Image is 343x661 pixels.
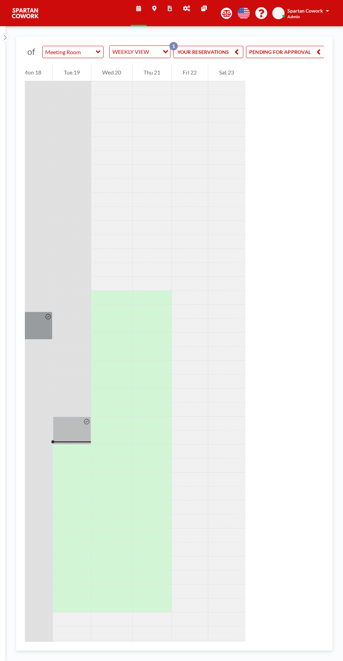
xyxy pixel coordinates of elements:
[173,46,243,58] button: YOUR RESERVATIONS1
[111,47,150,56] span: WEEKLY VIEW
[246,46,324,58] button: PENDING FOR APPROVAL
[275,10,281,16] span: SC
[12,64,52,81] div: Mon 18
[91,64,132,81] div: Wed 20
[53,64,91,81] div: Tue 19
[151,47,159,56] input: Search for option
[287,8,323,14] span: Spartan Cowork
[133,64,171,81] div: Thu 21
[43,46,96,58] input: Meeting Room
[287,14,300,19] span: Admin
[11,6,39,20] img: organization-logo
[27,46,35,57] span: of
[208,64,245,81] div: Sat 23
[110,46,170,58] div: Search for option
[172,64,208,81] div: Fri 22
[169,42,178,50] p: 1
